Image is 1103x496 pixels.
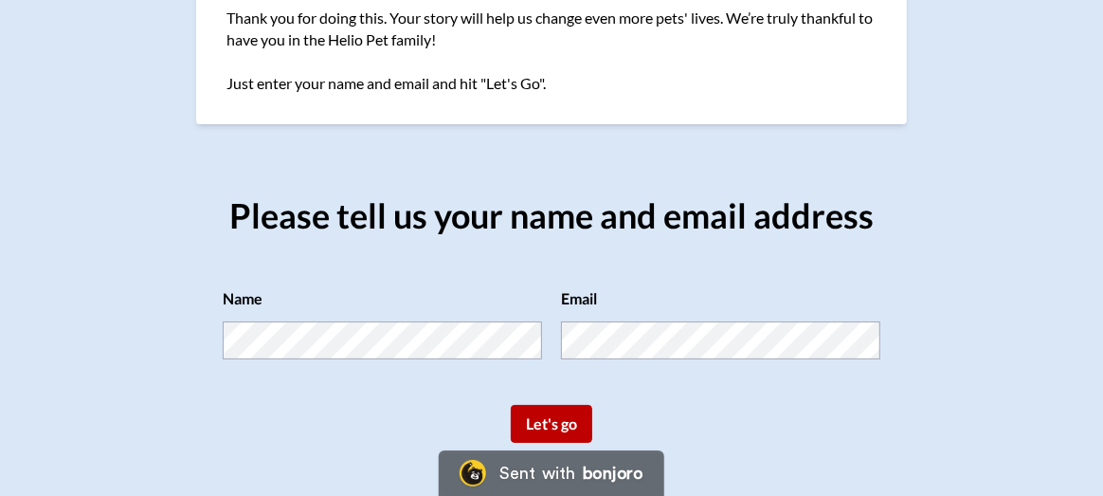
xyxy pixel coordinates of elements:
span: Thank you for doing this. Your story will help us change even more pets' lives. We’re truly thank... [226,9,876,48]
img: Bonjoro Logo [460,460,486,487]
span: Just enter your name and email and hit "Let's Go". [226,74,546,92]
a: Bonjoro LogoSent withbonjoro [439,450,664,496]
button: Let's go [511,405,592,443]
div: Please tell us your name and email address [223,196,880,234]
label: Email [561,287,597,310]
div: Sent with [499,465,575,482]
div: bonjoro [583,465,643,482]
label: Name [223,287,262,310]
